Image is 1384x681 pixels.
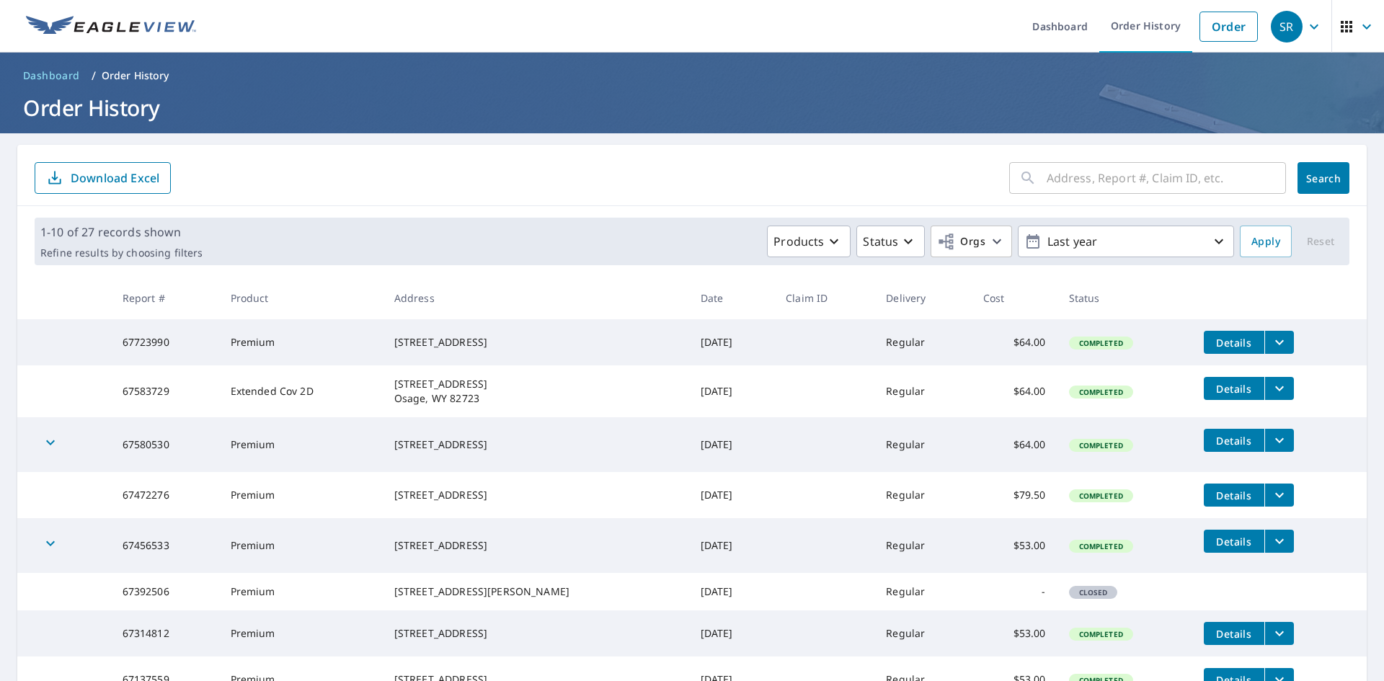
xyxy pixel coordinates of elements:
td: Premium [219,319,383,365]
p: Order History [102,68,169,83]
a: Dashboard [17,64,86,87]
p: 1-10 of 27 records shown [40,223,203,241]
span: Details [1212,489,1256,502]
td: Regular [874,518,972,573]
td: $64.00 [972,417,1057,472]
span: Details [1212,434,1256,448]
span: Completed [1070,338,1132,348]
span: Completed [1070,629,1132,639]
div: [STREET_ADDRESS] [394,437,678,452]
div: [STREET_ADDRESS][PERSON_NAME] [394,584,678,599]
div: SR [1271,11,1303,43]
button: filesDropdownBtn-67723990 [1264,331,1294,354]
div: [STREET_ADDRESS] Osage, WY 82723 [394,377,678,406]
div: [STREET_ADDRESS] [394,335,678,350]
td: [DATE] [689,472,775,518]
td: Regular [874,365,972,417]
td: $53.00 [972,610,1057,656]
td: Regular [874,319,972,365]
button: Apply [1240,226,1292,257]
td: 67456533 [111,518,219,573]
span: Orgs [937,233,985,251]
th: Status [1057,277,1192,319]
td: Premium [219,573,383,610]
button: Products [767,226,851,257]
td: 67314812 [111,610,219,656]
span: Search [1309,172,1338,185]
td: 67723990 [111,319,219,365]
td: Regular [874,417,972,472]
td: Premium [219,610,383,656]
td: $53.00 [972,518,1057,573]
td: $79.50 [972,472,1057,518]
div: [STREET_ADDRESS] [394,488,678,502]
button: filesDropdownBtn-67314812 [1264,622,1294,645]
td: Regular [874,472,972,518]
th: Cost [972,277,1057,319]
button: detailsBtn-67583729 [1204,377,1264,400]
th: Claim ID [774,277,874,319]
button: filesDropdownBtn-67472276 [1264,484,1294,507]
span: Completed [1070,440,1132,450]
td: [DATE] [689,417,775,472]
p: Status [863,233,898,250]
span: Apply [1251,233,1280,251]
p: Download Excel [71,170,159,186]
td: [DATE] [689,573,775,610]
td: Extended Cov 2D [219,365,383,417]
th: Report # [111,277,219,319]
button: detailsBtn-67723990 [1204,331,1264,354]
span: Details [1212,535,1256,548]
button: filesDropdownBtn-67580530 [1264,429,1294,452]
td: 67472276 [111,472,219,518]
p: Last year [1042,229,1210,254]
td: - [972,573,1057,610]
img: EV Logo [26,16,196,37]
button: detailsBtn-67580530 [1204,429,1264,452]
td: [DATE] [689,518,775,573]
td: Premium [219,472,383,518]
button: detailsBtn-67314812 [1204,622,1264,645]
div: [STREET_ADDRESS] [394,626,678,641]
h1: Order History [17,93,1367,123]
td: Premium [219,417,383,472]
td: Premium [219,518,383,573]
a: Order [1199,12,1258,42]
th: Address [383,277,689,319]
nav: breadcrumb [17,64,1367,87]
td: 67392506 [111,573,219,610]
span: Details [1212,382,1256,396]
button: Download Excel [35,162,171,194]
td: Regular [874,573,972,610]
p: Products [773,233,824,250]
li: / [92,67,96,84]
div: [STREET_ADDRESS] [394,538,678,553]
span: Completed [1070,387,1132,397]
td: 67580530 [111,417,219,472]
span: Completed [1070,541,1132,551]
button: detailsBtn-67456533 [1204,530,1264,553]
span: Completed [1070,491,1132,501]
td: $64.00 [972,319,1057,365]
button: filesDropdownBtn-67583729 [1264,377,1294,400]
span: Details [1212,627,1256,641]
td: $64.00 [972,365,1057,417]
span: Dashboard [23,68,80,83]
th: Delivery [874,277,972,319]
button: detailsBtn-67472276 [1204,484,1264,507]
span: Closed [1070,587,1117,597]
button: Status [856,226,925,257]
td: [DATE] [689,365,775,417]
button: filesDropdownBtn-67456533 [1264,530,1294,553]
p: Refine results by choosing filters [40,246,203,259]
td: [DATE] [689,610,775,656]
span: Details [1212,336,1256,350]
button: Last year [1018,226,1234,257]
td: [DATE] [689,319,775,365]
button: Search [1297,162,1349,194]
th: Product [219,277,383,319]
td: Regular [874,610,972,656]
input: Address, Report #, Claim ID, etc. [1047,158,1286,198]
th: Date [689,277,775,319]
button: Orgs [931,226,1012,257]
